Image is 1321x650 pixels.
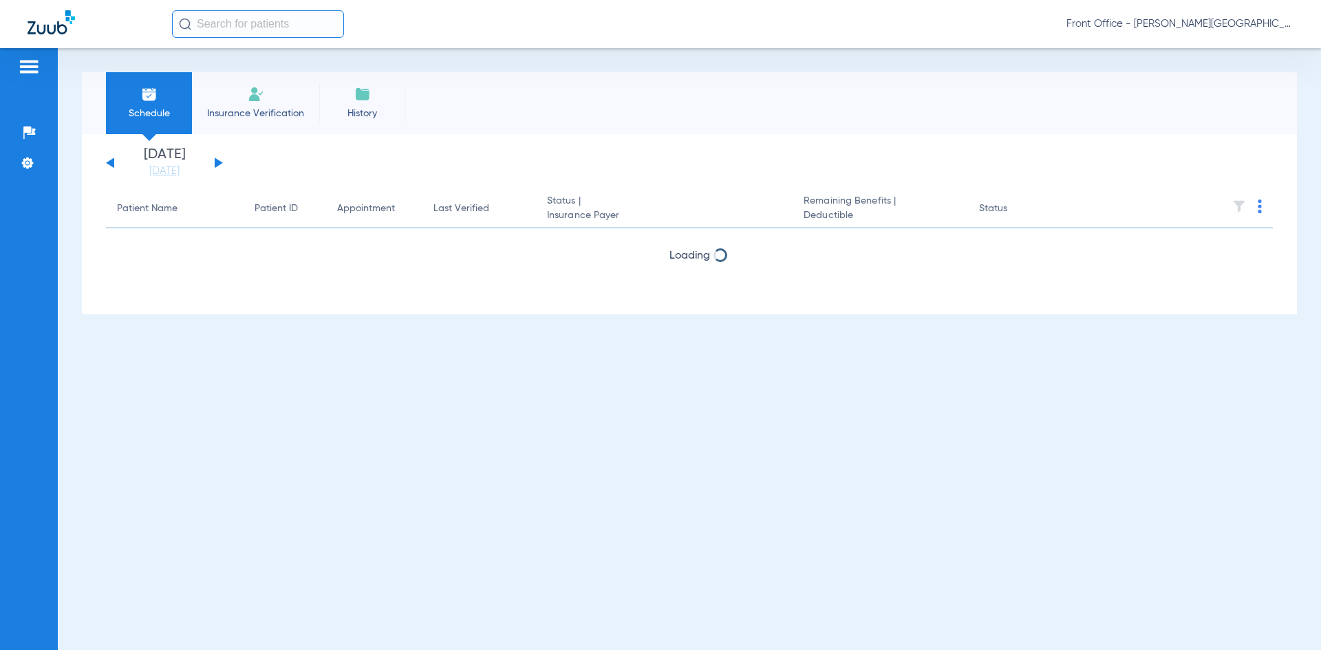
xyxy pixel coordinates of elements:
[18,58,40,75] img: hamburger-icon
[116,107,182,120] span: Schedule
[337,202,411,216] div: Appointment
[1232,199,1246,213] img: filter.svg
[117,202,233,216] div: Patient Name
[141,86,158,102] img: Schedule
[179,18,191,30] img: Search Icon
[255,202,298,216] div: Patient ID
[547,208,782,223] span: Insurance Payer
[28,10,75,34] img: Zuub Logo
[433,202,489,216] div: Last Verified
[669,250,710,261] span: Loading
[1258,199,1262,213] img: group-dot-blue.svg
[433,202,525,216] div: Last Verified
[330,107,395,120] span: History
[793,190,967,228] th: Remaining Benefits |
[117,202,178,216] div: Patient Name
[248,86,264,102] img: Manual Insurance Verification
[536,190,793,228] th: Status |
[172,10,344,38] input: Search for patients
[337,202,395,216] div: Appointment
[804,208,956,223] span: Deductible
[255,202,315,216] div: Patient ID
[968,190,1061,228] th: Status
[123,164,206,178] a: [DATE]
[1066,17,1293,31] span: Front Office - [PERSON_NAME][GEOGRAPHIC_DATA] Dental Care
[354,86,371,102] img: History
[123,148,206,178] li: [DATE]
[202,107,309,120] span: Insurance Verification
